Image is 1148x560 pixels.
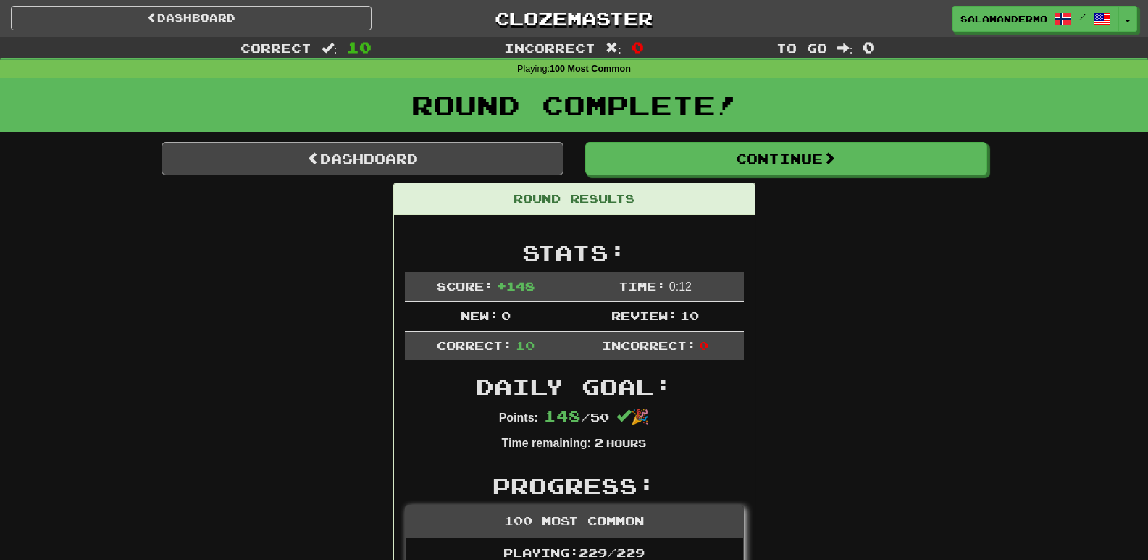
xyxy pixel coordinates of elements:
[516,338,535,352] span: 10
[585,142,987,175] button: Continue
[594,435,603,449] span: 2
[504,41,595,55] span: Incorrect
[406,506,743,538] div: 100 Most Common
[499,411,538,424] strong: Points:
[544,410,609,424] span: / 50
[461,309,498,322] span: New:
[11,6,372,30] a: Dashboard
[602,338,696,352] span: Incorrect:
[606,437,646,449] small: Hours
[619,279,666,293] span: Time:
[502,437,591,449] strong: Time remaining:
[322,42,338,54] span: :
[863,38,875,56] span: 0
[1079,12,1086,22] span: /
[347,38,372,56] span: 10
[162,142,563,175] a: Dashboard
[632,38,644,56] span: 0
[669,280,692,293] span: 0 : 12
[952,6,1119,32] a: salamandermo /
[616,409,649,425] span: 🎉
[503,546,645,559] span: Playing: 229 / 229
[611,309,677,322] span: Review:
[606,42,621,54] span: :
[437,279,493,293] span: Score:
[501,309,511,322] span: 0
[405,375,744,398] h2: Daily Goal:
[497,279,535,293] span: + 148
[776,41,827,55] span: To go
[837,42,853,54] span: :
[405,474,744,498] h2: Progress:
[394,183,755,215] div: Round Results
[240,41,311,55] span: Correct
[437,338,512,352] span: Correct:
[5,91,1143,120] h1: Round Complete!
[550,64,631,74] strong: 100 Most Common
[544,407,581,425] span: 148
[680,309,699,322] span: 10
[393,6,754,31] a: Clozemaster
[960,12,1047,25] span: salamandermo
[699,338,708,352] span: 0
[405,241,744,264] h2: Stats:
